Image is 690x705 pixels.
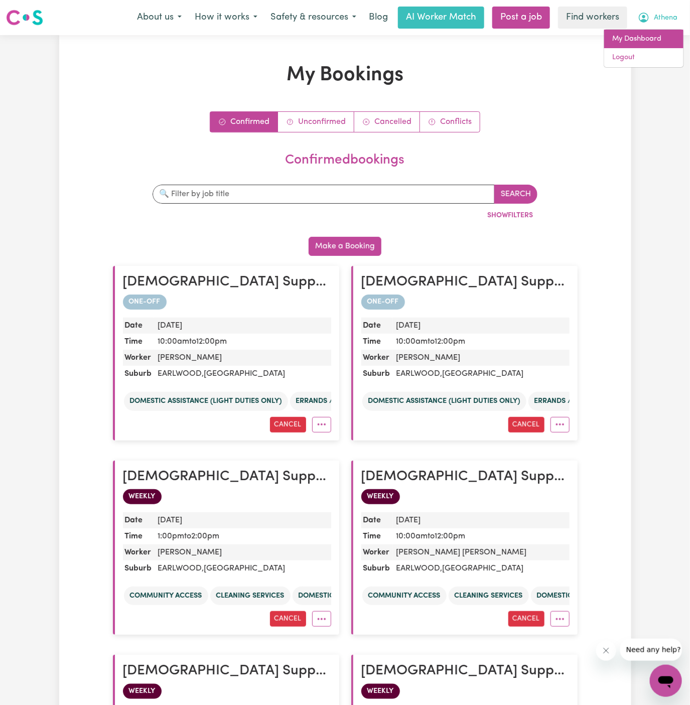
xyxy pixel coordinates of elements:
[210,587,291,606] li: Cleaning services
[154,560,331,577] dd: EARLWOOD , [GEOGRAPHIC_DATA]
[449,587,529,606] li: Cleaning services
[361,334,392,350] dt: Time
[596,641,616,661] iframe: Close message
[620,639,682,661] iframe: Message from company
[420,112,480,132] a: Conflict bookings
[123,560,154,577] dt: Suburb
[123,684,331,699] div: WEEKLY booking
[6,9,43,27] img: Careseekers logo
[117,153,574,169] h2: confirmed bookings
[508,417,544,433] button: Cancel
[361,295,405,310] span: ONE-OFF
[123,489,162,504] span: WEEKLY
[362,587,447,606] li: Community access
[558,7,627,29] a: Find workers
[154,350,331,366] dd: [PERSON_NAME]
[154,366,331,382] dd: EARLWOOD , [GEOGRAPHIC_DATA]
[361,684,570,699] div: WEEKLY booking
[392,350,570,366] dd: [PERSON_NAME]
[361,512,392,528] dt: Date
[123,274,331,291] h2: Female Support Worker Needed In Earlwood, NSW.
[6,6,43,29] a: Careseekers logo
[361,274,570,291] h2: Female Support Worker Needed In Earlwood, NSW.
[154,334,331,350] dd: 10:00am to 12:00pm
[124,392,288,411] li: Domestic assistance (light duties only)
[123,512,154,528] dt: Date
[130,7,188,28] button: About us
[123,469,331,486] h2: Female Support Worker Needed Every Monday, Tuesday And Thursday Morning In Earlwood, NSW
[398,7,484,29] a: AI Worker Match
[650,665,682,697] iframe: Button to launch messaging window
[487,212,508,219] span: Show
[550,611,570,627] button: More options
[123,295,331,310] div: one-off booking
[604,48,683,67] a: Logout
[392,334,570,350] dd: 10:00am to 12:00pm
[361,684,400,699] span: WEEKLY
[604,30,683,49] a: My Dashboard
[312,417,331,433] button: More options
[123,528,154,544] dt: Time
[290,392,372,411] li: Errands / Outings
[188,7,264,28] button: How it works
[123,350,154,366] dt: Worker
[123,318,154,334] dt: Date
[154,544,331,560] dd: [PERSON_NAME]
[361,489,570,504] div: WEEKLY booking
[312,611,331,627] button: More options
[264,7,363,28] button: Safety & resources
[604,29,684,68] div: My Account
[123,684,162,699] span: WEEKLY
[210,112,278,132] a: Confirmed bookings
[270,417,306,433] button: Cancel
[154,318,331,334] dd: [DATE]
[492,7,550,29] a: Post a job
[123,489,331,504] div: WEEKLY booking
[361,489,400,504] span: WEEKLY
[123,544,154,560] dt: Worker
[309,237,381,256] button: Make a Booking
[113,63,578,87] h1: My Bookings
[123,295,167,310] span: ONE-OFF
[293,587,457,606] li: Domestic assistance (light duties only)
[270,611,306,627] button: Cancel
[392,512,570,528] dd: [DATE]
[361,544,392,560] dt: Worker
[124,587,208,606] li: Community access
[483,208,537,223] button: ShowFilters
[392,366,570,382] dd: EARLWOOD , [GEOGRAPHIC_DATA]
[362,392,526,411] li: Domestic assistance (light duties only)
[631,7,684,28] button: My Account
[392,528,570,544] dd: 10:00am to 12:00pm
[392,544,570,560] dd: [PERSON_NAME] [PERSON_NAME]
[361,318,392,334] dt: Date
[392,560,570,577] dd: EARLWOOD , [GEOGRAPHIC_DATA]
[392,318,570,334] dd: [DATE]
[361,366,392,382] dt: Suburb
[278,112,354,132] a: Unconfirmed bookings
[123,334,154,350] dt: Time
[361,663,570,680] h2: Female Support Worker Needed Every Monday, Tuesday And Thursday Morning In Earlwood, NSW
[123,366,154,382] dt: Suburb
[361,350,392,366] dt: Worker
[154,528,331,544] dd: 1:00pm to 2:00pm
[508,611,544,627] button: Cancel
[494,185,537,204] button: Search
[123,663,331,680] h2: Female Support Worker Needed Every Monday, Tuesday And Thursday Morning In Earlwood, NSW
[361,295,570,310] div: one-off booking
[654,13,677,24] span: Athena
[154,512,331,528] dd: [DATE]
[361,469,570,486] h2: Female Support Worker Needed Every Monday, Tuesday And Thursday Morning In Earlwood, NSW
[153,185,495,204] input: 🔍 Filter by job title
[361,528,392,544] dt: Time
[528,392,611,411] li: Errands / Outings
[354,112,420,132] a: Cancelled bookings
[361,560,392,577] dt: Suburb
[363,7,394,29] a: Blog
[550,417,570,433] button: More options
